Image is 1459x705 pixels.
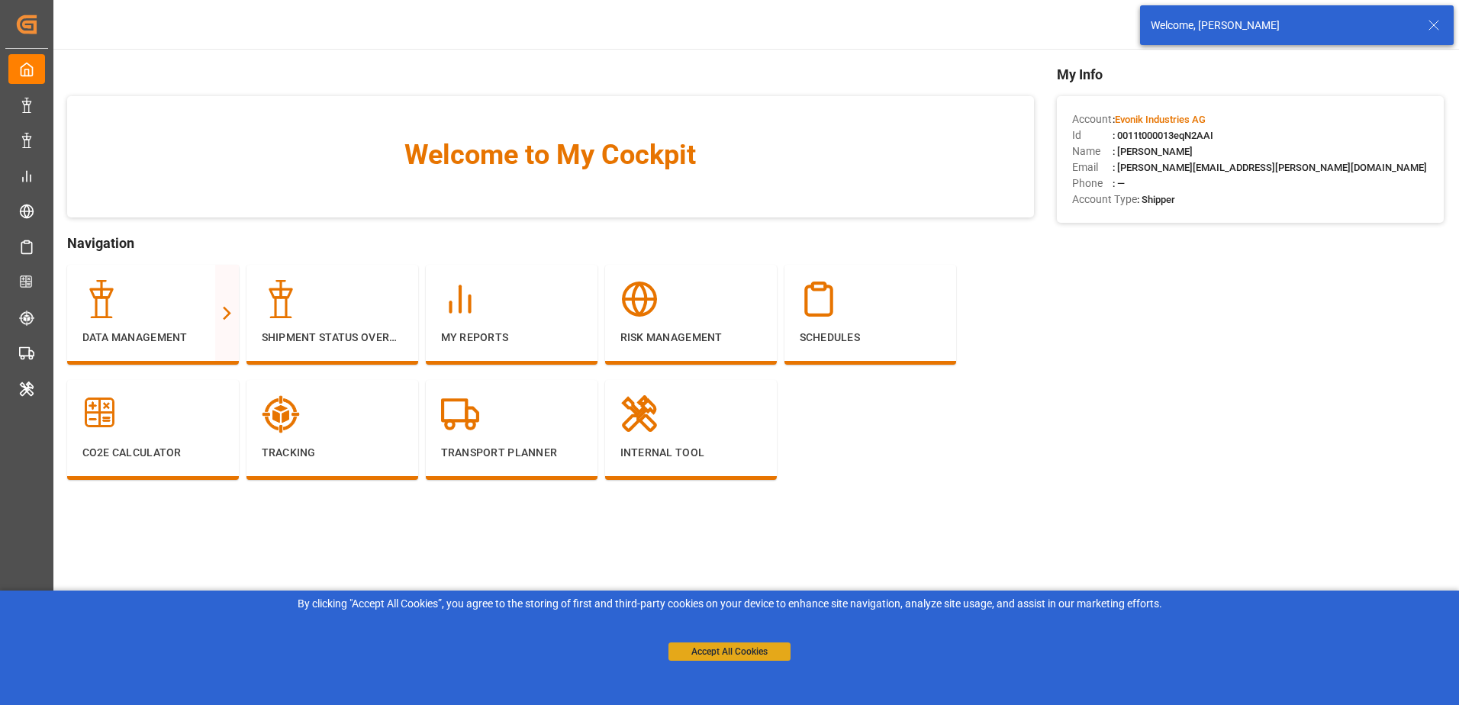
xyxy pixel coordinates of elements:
button: Accept All Cookies [668,642,791,661]
p: Internal Tool [620,445,762,461]
p: Transport Planner [441,445,582,461]
span: Navigation [67,233,1034,253]
span: Evonik Industries AG [1115,114,1206,125]
p: My Reports [441,330,582,346]
span: Id [1072,127,1113,143]
span: Welcome to My Cockpit [98,134,1003,175]
p: Tracking [262,445,403,461]
p: Schedules [800,330,941,346]
div: By clicking "Accept All Cookies”, you agree to the storing of first and third-party cookies on yo... [11,596,1448,612]
span: : Shipper [1137,194,1175,205]
span: : [PERSON_NAME][EMAIL_ADDRESS][PERSON_NAME][DOMAIN_NAME] [1113,162,1427,173]
p: CO2e Calculator [82,445,224,461]
span: Account Type [1072,192,1137,208]
span: Name [1072,143,1113,159]
span: Phone [1072,175,1113,192]
div: Welcome, [PERSON_NAME] [1151,18,1413,34]
span: : [PERSON_NAME] [1113,146,1193,157]
span: Account [1072,111,1113,127]
p: Shipment Status Overview [262,330,403,346]
p: Risk Management [620,330,762,346]
span: : [1113,114,1206,125]
span: : — [1113,178,1125,189]
span: My Info [1057,64,1444,85]
span: Email [1072,159,1113,175]
span: : 0011t000013eqN2AAI [1113,130,1213,141]
p: Data Management [82,330,224,346]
